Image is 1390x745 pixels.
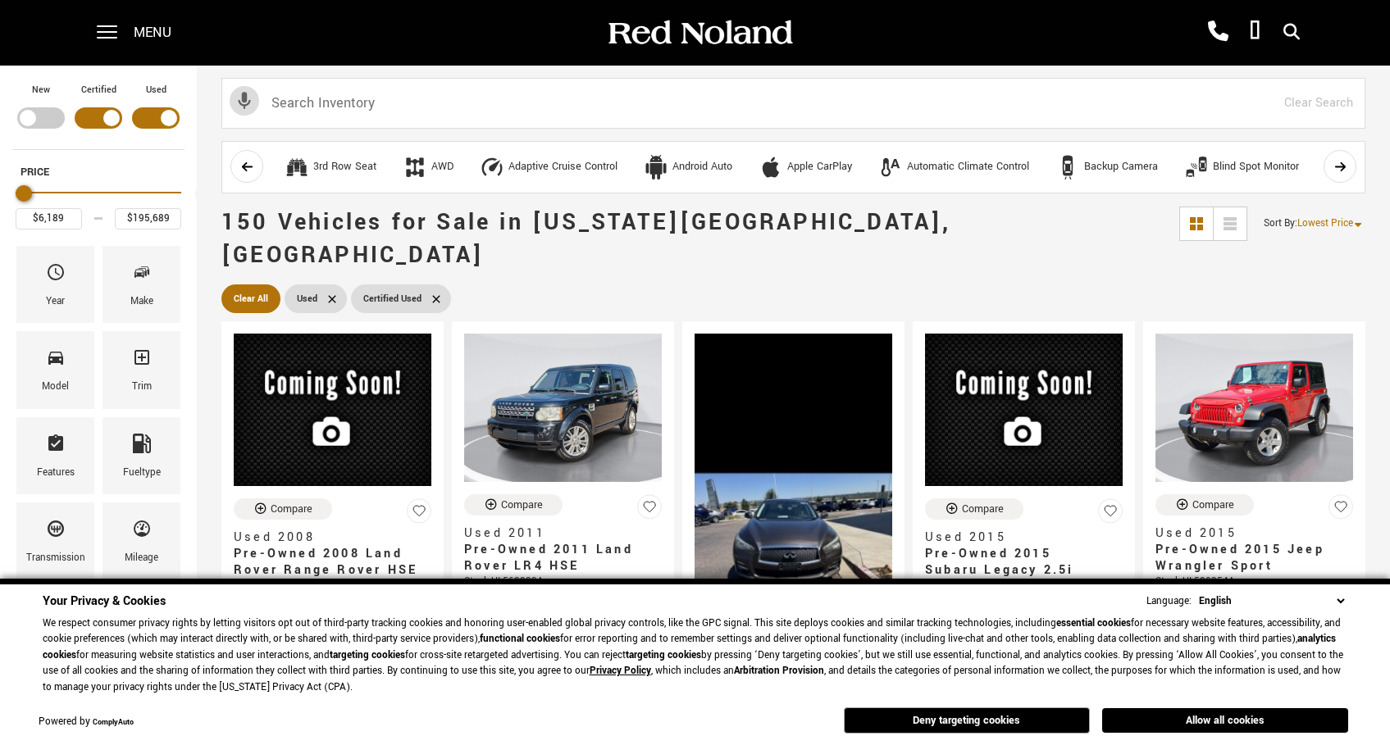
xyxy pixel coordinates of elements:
span: Pre-Owned 2015 Jeep Wrangler Sport [1155,542,1341,575]
a: Used 2011Pre-Owned 2011 Land Rover LR4 HSE [464,525,662,575]
span: Clear All [234,288,268,309]
strong: targeting cookies [626,648,701,662]
button: Backup CameraBackup Camera [1046,150,1167,184]
span: Fueltype [132,429,152,464]
div: 3rd Row Seat [285,155,309,179]
span: Pre-Owned 2011 Land Rover LR4 HSE [464,542,649,575]
img: 2008 Land Rover Range Rover HSE [234,334,431,486]
span: Used 2015 [1155,525,1341,542]
span: 150 Vehicles for Sale in [US_STATE][GEOGRAPHIC_DATA], [GEOGRAPHIC_DATA] [221,207,951,271]
img: 2015 Jeep Wrangler Sport [1155,334,1353,482]
a: Privacy Policy [590,664,651,678]
div: Compare [271,502,312,516]
strong: targeting cookies [330,648,405,662]
button: AWDAWD [394,150,463,184]
div: YearYear [16,246,94,323]
button: Allow all cookies [1102,708,1348,733]
div: Price [16,179,181,229]
h5: Price [21,165,176,179]
div: Apple CarPlay [759,155,783,179]
div: Stock : UL520954A [1155,575,1353,589]
div: Android Auto [672,160,732,175]
button: Compare Vehicle [1155,494,1254,516]
div: ModelModel [16,331,94,408]
div: Automatic Climate Control [878,155,903,179]
button: Deny targeting cookies [844,707,1090,734]
div: Features [37,464,75,482]
span: Used 2011 [464,525,649,542]
img: Red Noland Auto Group [605,19,794,48]
div: Make [130,293,153,311]
div: Transmission [26,549,85,567]
span: Certified Used [363,288,422,309]
span: Used [297,288,317,309]
div: Blind Spot Monitor [1213,160,1299,175]
div: AWD [403,155,427,179]
div: Stock : UL562223A [464,575,662,589]
img: 2015 Subaru Legacy 2.5i [925,334,1123,486]
div: Android Auto [644,155,668,179]
span: Make [132,258,152,293]
div: Backup Camera [1055,155,1080,179]
span: Model [46,343,66,378]
img: 2011 Land Rover LR4 HSE [464,334,662,482]
div: AWD [431,160,453,175]
a: ComplyAuto [93,717,134,728]
span: Year [46,258,66,293]
label: Used [146,82,166,98]
label: New [32,82,50,98]
button: Compare Vehicle [234,498,332,520]
button: Save Vehicle [1328,494,1353,526]
div: Compare [501,497,543,512]
span: Trim [132,343,152,378]
button: scroll left [230,150,263,183]
div: Compare [1192,497,1234,512]
button: Apple CarPlayApple CarPlay [750,150,861,184]
div: Adaptive Cruise Control [508,160,618,175]
button: Save Vehicle [637,494,662,526]
div: Year [46,293,65,311]
strong: Arbitration Provision [734,664,824,678]
button: Automatic Climate ControlAutomatic Climate Control [869,150,1038,184]
div: Filter by Vehicle Type [12,82,185,149]
span: Lowest Price [1297,216,1353,230]
span: Features [46,429,66,464]
span: Pre-Owned 2015 Subaru Legacy 2.5i [925,546,1110,579]
span: Your Privacy & Cookies [43,593,166,610]
input: Search Inventory [221,78,1365,129]
div: Mileage [125,549,158,567]
button: 3rd Row Seat3rd Row Seat [276,150,385,184]
button: Compare Vehicle [464,494,563,516]
div: Automatic Climate Control [907,160,1029,175]
button: Blind Spot MonitorBlind Spot Monitor [1175,150,1308,184]
select: Language Select [1195,593,1348,610]
div: Adaptive Cruise Control [480,155,504,179]
div: Compare [962,502,1004,516]
div: TransmissionTransmission [16,502,94,579]
span: Pre-Owned 2008 Land Rover Range Rover HSE [234,546,419,579]
div: Blind Spot Monitor [1184,155,1209,179]
div: Powered by [39,717,134,728]
div: TrimTrim [103,331,180,408]
div: MileageMileage [103,502,180,579]
svg: Click to toggle on voice search [230,86,259,116]
button: Compare Vehicle [925,498,1023,520]
p: We respect consumer privacy rights by letting visitors opt out of third-party tracking cookies an... [43,616,1348,696]
button: Android AutoAndroid Auto [635,150,741,184]
button: Save Vehicle [407,498,431,530]
strong: essential cookies [1056,616,1131,630]
a: Used 2008Pre-Owned 2008 Land Rover Range Rover HSE [234,529,431,579]
span: Used 2008 [234,529,419,546]
a: Used 2015Pre-Owned 2015 Subaru Legacy 2.5i [925,529,1123,579]
strong: functional cookies [480,632,560,646]
button: Adaptive Cruise ControlAdaptive Cruise Control [471,150,627,184]
input: Maximum [115,208,181,229]
span: Transmission [46,515,66,549]
div: Apple CarPlay [787,160,852,175]
div: Trim [132,378,152,396]
input: Minimum [16,208,82,229]
div: 3rd Row Seat [313,160,376,175]
span: Sort By : [1264,216,1297,230]
div: Backup Camera [1084,160,1158,175]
